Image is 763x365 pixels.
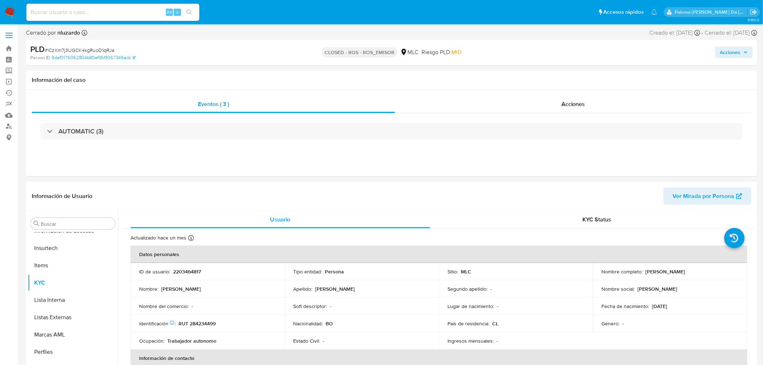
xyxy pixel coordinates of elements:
[40,123,743,140] div: AUTOMATIC (3)
[651,9,657,15] a: Notificaciones
[447,338,494,344] p: Ingresos mensuales :
[650,29,700,37] div: Creado el: [DATE]
[400,48,419,56] div: MLC
[602,286,635,292] p: Nombre social :
[26,29,80,37] span: Cerrado por
[322,47,397,57] p: CLOSED - ROS - ROS_EMISOR
[45,47,114,54] span: # lCzXm7j3UGCK4kgRuoD1qRJa
[492,320,498,327] p: CL
[58,127,103,135] h3: AUTOMATIC (3)
[41,221,112,227] input: Buscar
[191,303,193,309] p: -
[638,286,678,292] p: [PERSON_NAME]
[447,303,494,309] p: Lugar de nacimiento :
[32,193,92,200] h1: Información de Usuario
[461,268,471,275] p: MLC
[131,234,186,241] p: Actualizado hace un mes
[673,188,735,205] span: Ver Mirada por Persona
[178,320,216,327] p: RUT 284234499
[750,8,758,16] a: Salir
[447,268,458,275] p: Sitio :
[173,268,201,275] p: 2203464817
[28,343,118,361] button: Perfiles
[56,28,80,37] b: nluzardo
[294,338,320,344] p: Estado Civil :
[139,338,164,344] p: Ocupación :
[646,268,685,275] p: [PERSON_NAME]
[131,246,747,263] th: Datos personales
[561,100,585,108] span: Acciones
[139,268,170,275] p: ID de usuario :
[447,286,488,292] p: Segundo apellido :
[167,338,216,344] p: Trabajador autonomo
[28,239,118,257] button: Insurtech
[26,8,199,17] input: Buscar usuario o caso...
[167,9,172,16] span: Alt
[325,268,344,275] p: Persona
[720,47,741,58] span: Acciones
[198,100,229,108] span: Eventos ( 3 )
[28,257,118,274] button: Items
[497,338,498,344] p: -
[139,320,176,327] p: Identificación :
[326,320,333,327] p: BO
[28,291,118,309] button: Lista Interna
[176,9,178,16] span: s
[30,54,50,61] b: Person ID
[270,215,291,224] span: Usuario
[182,7,197,17] button: search-icon
[32,76,751,84] h1: Información del caso
[623,320,624,327] p: -
[28,309,118,326] button: Listas Externas
[583,215,612,224] span: KYC Status
[30,43,45,55] b: PLD
[663,188,751,205] button: Ver Mirada por Persona
[294,286,313,292] p: Apellido :
[161,286,201,292] p: [PERSON_NAME]
[294,320,323,327] p: Nacionalidad :
[490,286,492,292] p: -
[52,54,136,61] a: 9daf0176052804b80ef35f3067349acb
[652,303,667,309] p: [DATE]
[705,29,757,37] div: Cerrado el: [DATE]
[715,47,753,58] button: Acciones
[330,303,332,309] p: -
[602,303,649,309] p: Fecha de nacimiento :
[28,274,118,291] button: KYC
[447,320,489,327] p: País de residencia :
[139,286,158,292] p: Nombre :
[422,48,462,56] span: Riesgo PLD:
[451,48,462,56] span: MID
[28,326,118,343] button: Marcas AML
[294,268,322,275] p: Tipo entidad :
[497,303,498,309] p: -
[604,8,644,16] span: Accesos rápidos
[602,320,620,327] p: Género :
[316,286,355,292] p: [PERSON_NAME]
[34,221,39,227] button: Buscar
[675,9,748,16] p: paloma.falcondesoto@mercadolibre.cl
[602,268,643,275] p: Nombre completo :
[294,303,327,309] p: Soft descriptor :
[323,338,325,344] p: -
[139,303,189,309] p: Nombre del comercio :
[702,29,704,37] span: -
